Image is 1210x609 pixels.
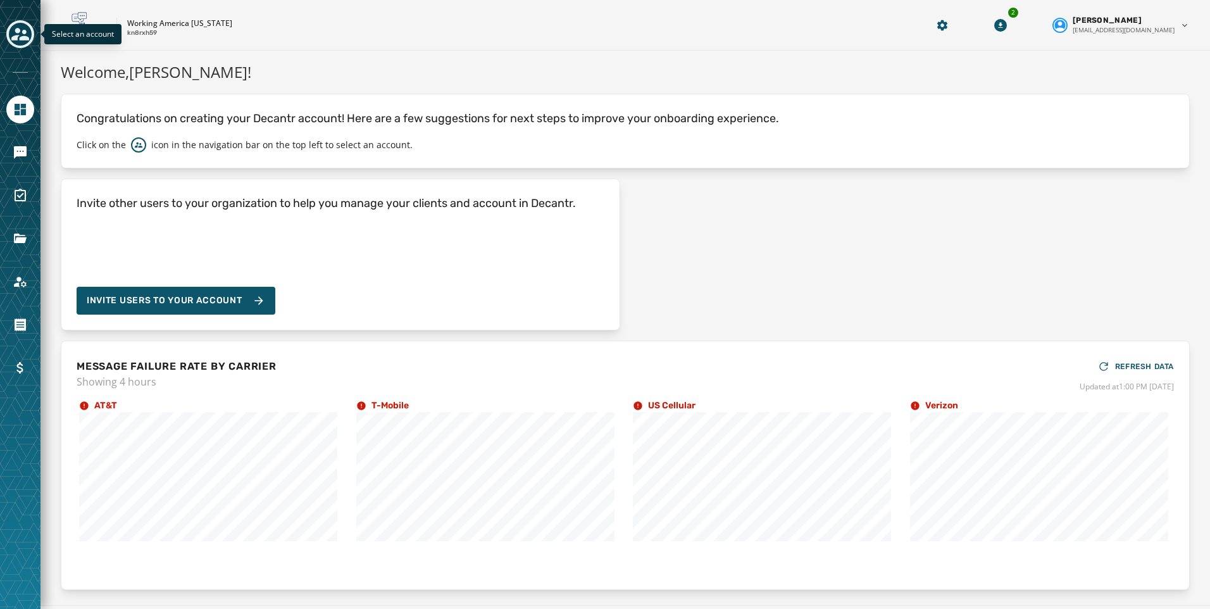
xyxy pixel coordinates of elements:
span: REFRESH DATA [1115,361,1174,372]
a: Navigate to Files [6,225,34,253]
a: Navigate to Surveys [6,182,34,210]
button: Invite Users to your account [77,287,275,315]
a: Navigate to Account [6,268,34,296]
h4: AT&T [94,399,117,412]
button: REFRESH DATA [1097,356,1174,377]
a: Navigate to Orders [6,311,34,339]
p: Click on the [77,139,126,151]
span: Showing 4 hours [77,374,277,389]
span: Invite Users to your account [87,294,242,307]
a: Navigate to Billing [6,354,34,382]
h4: US Cellular [648,399,695,412]
h4: MESSAGE FAILURE RATE BY CARRIER [77,359,277,374]
h4: T-Mobile [371,399,409,412]
button: Manage global settings [931,14,954,37]
p: Working America [US_STATE] [127,18,232,28]
a: Navigate to Messaging [6,139,34,166]
span: Updated at 1:00 PM [DATE] [1080,382,1174,392]
h1: Welcome, [PERSON_NAME] ! [61,61,1190,84]
p: kn8rxh59 [127,28,157,38]
button: Download Menu [989,14,1012,37]
p: Congratulations on creating your Decantr account! Here are a few suggestions for next steps to im... [77,110,1174,127]
h4: Invite other users to your organization to help you manage your clients and account in Decantr. [77,194,576,212]
span: Select an account [52,28,114,39]
div: 2 [1007,6,1020,19]
button: Toggle account select drawer [6,20,34,48]
h4: Verizon [925,399,958,412]
a: Navigate to Home [6,96,34,123]
p: icon in the navigation bar on the top left to select an account. [151,139,413,151]
span: [EMAIL_ADDRESS][DOMAIN_NAME] [1073,25,1175,35]
span: [PERSON_NAME] [1073,15,1142,25]
button: User settings [1047,10,1195,40]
